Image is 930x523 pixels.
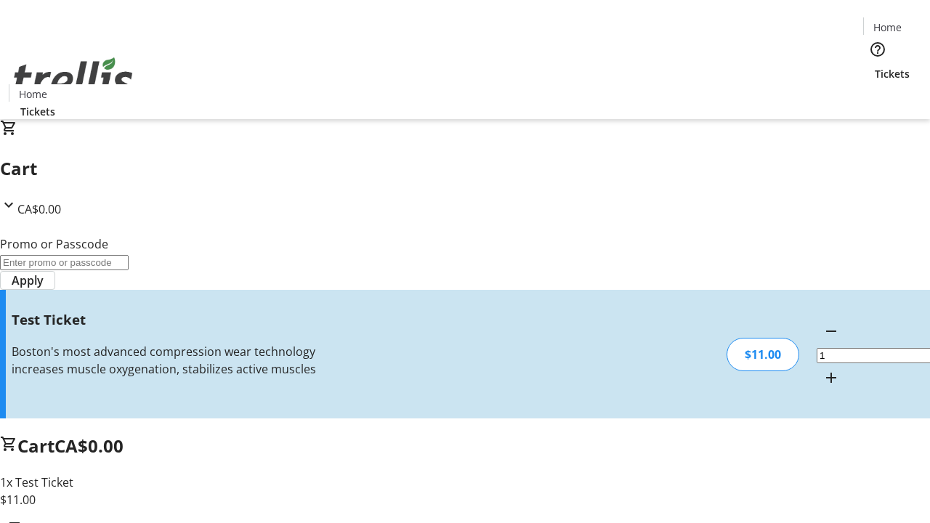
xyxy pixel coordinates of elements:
a: Home [9,86,56,102]
div: $11.00 [727,338,799,371]
span: Tickets [20,104,55,119]
span: CA$0.00 [54,434,124,458]
a: Home [864,20,910,35]
button: Cart [863,81,892,110]
h3: Test Ticket [12,309,329,330]
span: Apply [12,272,44,289]
span: Home [19,86,47,102]
span: CA$0.00 [17,201,61,217]
img: Orient E2E Organization Zk2cuvdVaT's Logo [9,41,138,114]
button: Help [863,35,892,64]
button: Increment by one [817,363,846,392]
button: Decrement by one [817,317,846,346]
div: Boston's most advanced compression wear technology increases muscle oxygenation, stabilizes activ... [12,343,329,378]
a: Tickets [863,66,921,81]
a: Tickets [9,104,67,119]
span: Tickets [875,66,910,81]
span: Home [873,20,902,35]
